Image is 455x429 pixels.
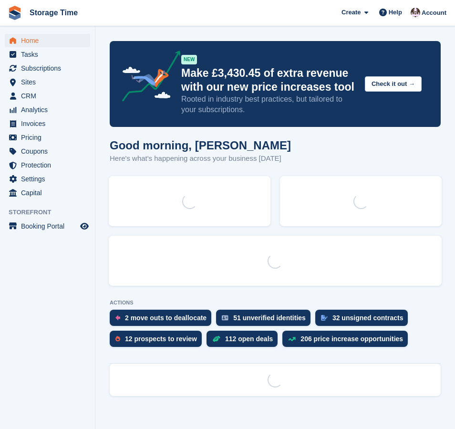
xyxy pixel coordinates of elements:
[321,315,328,321] img: contract_signature_icon-13c848040528278c33f63329250d36e43548de30e8caae1d1a13099fd9432cc5.svg
[365,76,422,92] button: Check it out →
[21,89,78,103] span: CRM
[315,310,413,331] a: 32 unsigned contracts
[21,220,78,233] span: Booking Portal
[21,48,78,61] span: Tasks
[300,335,403,343] div: 206 price increase opportunities
[110,300,441,306] p: ACTIONS
[79,220,90,232] a: Preview store
[125,314,207,322] div: 2 move outs to deallocate
[21,75,78,89] span: Sites
[21,145,78,158] span: Coupons
[212,335,220,342] img: deal-1b604bf984904fb50ccaf53a9ad4b4a5d6e5aea283cecdc64d6e3604feb123c2.svg
[341,8,361,17] span: Create
[181,55,197,64] div: NEW
[21,172,78,186] span: Settings
[5,220,90,233] a: menu
[5,186,90,199] a: menu
[8,6,22,20] img: stora-icon-8386f47178a22dfd0bd8f6a31ec36ba5ce8667c1dd55bd0f319d3a0aa187defe.svg
[422,8,446,18] span: Account
[233,314,306,322] div: 51 unverified identities
[114,51,181,105] img: price-adjustments-announcement-icon-8257ccfd72463d97f412b2fc003d46551f7dbcb40ab6d574587a9cd5c0d94...
[5,172,90,186] a: menu
[332,314,403,322] div: 32 unsigned contracts
[115,315,120,321] img: move_outs_to_deallocate_icon-f764333ba52eb49d3ac5e1228854f67142a1ed5810a6f6cc68b1a99e826820c5.svg
[9,208,95,217] span: Storefront
[225,335,273,343] div: 112 open deals
[207,331,282,352] a: 112 open deals
[5,117,90,130] a: menu
[110,139,291,152] h1: Good morning, [PERSON_NAME]
[222,315,228,321] img: verify_identity-adf6edd0f0f0b5bbfe63781bf79b02c33cf7c696d77639b501bdc392416b5a36.svg
[181,66,357,94] p: Make £3,430.45 of extra revenue with our new price increases tool
[288,337,296,341] img: price_increase_opportunities-93ffe204e8149a01c8c9dc8f82e8f89637d9d84a8eef4429ea346261dce0b2c0.svg
[110,153,291,164] p: Here's what's happening across your business [DATE]
[21,158,78,172] span: Protection
[110,310,216,331] a: 2 move outs to deallocate
[5,103,90,116] a: menu
[21,34,78,47] span: Home
[21,62,78,75] span: Subscriptions
[115,336,120,342] img: prospect-51fa495bee0391a8d652442698ab0144808aea92771e9ea1ae160a38d050c398.svg
[125,335,197,343] div: 12 prospects to review
[5,158,90,172] a: menu
[5,131,90,144] a: menu
[5,145,90,158] a: menu
[110,331,207,352] a: 12 prospects to review
[5,89,90,103] a: menu
[5,48,90,61] a: menu
[5,62,90,75] a: menu
[21,103,78,116] span: Analytics
[216,310,315,331] a: 51 unverified identities
[21,131,78,144] span: Pricing
[181,94,357,115] p: Rooted in industry best practices, but tailored to your subscriptions.
[389,8,402,17] span: Help
[5,75,90,89] a: menu
[282,331,413,352] a: 206 price increase opportunities
[21,186,78,199] span: Capital
[21,117,78,130] span: Invoices
[26,5,82,21] a: Storage Time
[411,8,420,17] img: Saeed
[5,34,90,47] a: menu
